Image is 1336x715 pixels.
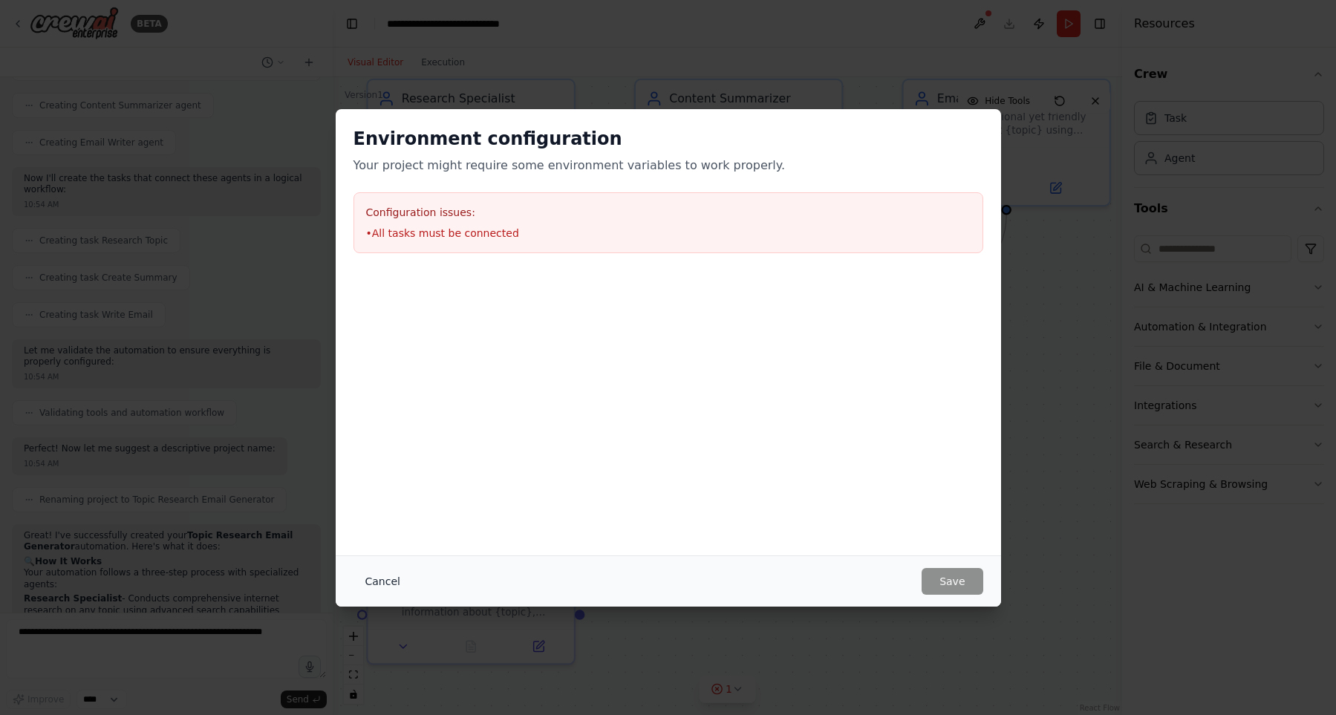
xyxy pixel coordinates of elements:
button: Cancel [353,568,412,595]
h3: Configuration issues: [366,205,971,220]
p: Your project might require some environment variables to work properly. [353,157,983,174]
h2: Environment configuration [353,127,983,151]
button: Save [922,568,983,595]
li: • All tasks must be connected [366,226,971,241]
